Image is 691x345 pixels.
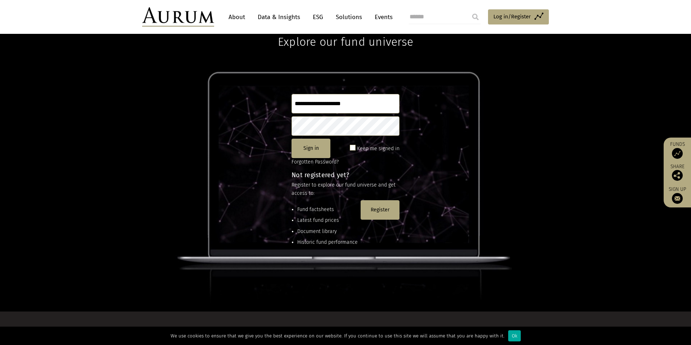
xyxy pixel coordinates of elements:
h4: Not registered yet? [292,172,399,178]
li: Fund factsheets [297,206,358,214]
button: Sign in [292,139,330,158]
li: Latest fund prices [297,216,358,224]
a: Funds [667,141,687,159]
a: Solutions [332,10,366,24]
a: Sign up [667,186,687,204]
img: Share this post [672,170,683,181]
img: Sign up to our newsletter [672,193,683,204]
a: About [225,10,249,24]
div: Share [667,164,687,181]
a: Data & Insights [254,10,304,24]
img: Aurum [142,7,214,27]
div: Ok [508,330,521,341]
li: Historic fund performance [297,238,358,246]
a: ESG [309,10,327,24]
img: Access Funds [672,148,683,159]
label: Keep me signed in [357,144,399,153]
button: Register [361,200,399,220]
a: Forgotten Password? [292,159,339,165]
span: Log in/Register [493,12,531,21]
input: Submit [468,10,483,24]
a: Events [371,10,393,24]
a: Log in/Register [488,9,549,24]
p: Register to explore our fund universe and get access to: [292,181,399,197]
li: Document library [297,228,358,236]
